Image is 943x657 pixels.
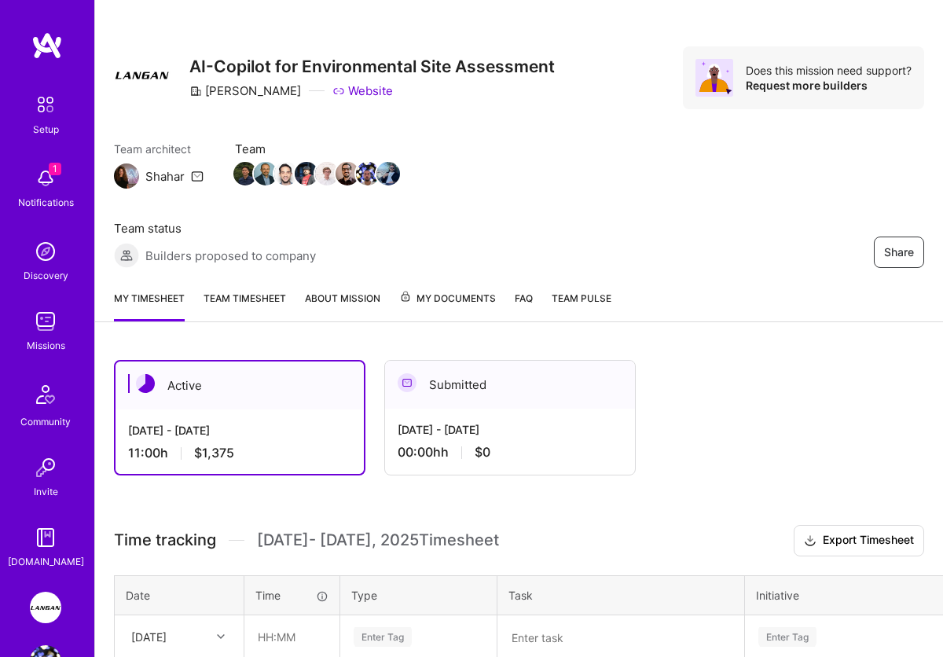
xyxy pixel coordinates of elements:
[695,59,733,97] img: Avatar
[114,243,139,268] img: Builders proposed to company
[145,248,316,264] span: Builders proposed to company
[33,121,59,138] div: Setup
[337,160,358,187] a: Team Member Avatar
[296,160,317,187] a: Team Member Avatar
[217,633,225,640] i: icon Chevron
[255,587,328,604] div: Time
[20,413,71,430] div: Community
[30,452,61,483] img: Invite
[24,267,68,284] div: Discovery
[235,141,398,157] span: Team
[114,141,204,157] span: Team architect
[18,194,74,211] div: Notifications
[315,162,339,185] img: Team Member Avatar
[399,290,496,321] a: My Documents
[874,237,924,268] button: Share
[332,83,393,99] a: Website
[115,575,244,615] th: Date
[191,170,204,182] i: icon Mail
[305,290,380,321] a: About Mission
[189,83,301,99] div: [PERSON_NAME]
[317,160,337,187] a: Team Member Avatar
[399,290,496,307] span: My Documents
[30,236,61,267] img: discovery
[378,160,398,187] a: Team Member Avatar
[204,290,286,321] a: Team timesheet
[475,444,490,461] span: $0
[884,244,914,260] span: Share
[189,85,202,97] i: icon CompanyGray
[30,163,61,194] img: bell
[189,57,555,76] h3: AI-Copilot for Environmental Site Assessment
[336,162,359,185] img: Team Member Avatar
[385,361,635,409] div: Submitted
[758,625,816,649] div: Enter Tag
[30,306,61,337] img: teamwork
[30,592,61,623] img: Langan: AI-Copilot for Environmental Site Assessment
[295,162,318,185] img: Team Member Avatar
[794,525,924,556] button: Export Timesheet
[49,163,61,175] span: 1
[26,592,65,623] a: Langan: AI-Copilot for Environmental Site Assessment
[255,160,276,187] a: Team Member Avatar
[34,483,58,500] div: Invite
[804,533,816,549] i: icon Download
[274,162,298,185] img: Team Member Avatar
[31,31,63,60] img: logo
[515,290,533,321] a: FAQ
[128,422,351,439] div: [DATE] - [DATE]
[552,290,611,321] a: Team Pulse
[398,444,622,461] div: 00:00h h
[746,78,912,93] div: Request more builders
[8,553,84,570] div: [DOMAIN_NAME]
[358,160,378,187] a: Team Member Avatar
[552,292,611,304] span: Team Pulse
[257,530,499,550] span: [DATE] - [DATE] , 2025 Timesheet
[114,530,216,550] span: Time tracking
[276,160,296,187] a: Team Member Avatar
[114,290,185,321] a: My timesheet
[746,63,912,78] div: Does this mission need support?
[29,88,62,121] img: setup
[233,162,257,185] img: Team Member Avatar
[131,629,167,645] div: [DATE]
[354,625,412,649] div: Enter Tag
[497,575,745,615] th: Task
[136,374,155,393] img: Active
[194,445,234,461] span: $1,375
[145,168,185,185] div: Shahar
[340,575,497,615] th: Type
[30,522,61,553] img: guide book
[27,376,64,413] img: Community
[254,162,277,185] img: Team Member Avatar
[398,373,416,392] img: Submitted
[114,220,316,237] span: Team status
[235,160,255,187] a: Team Member Avatar
[376,162,400,185] img: Team Member Avatar
[114,46,171,103] img: Company Logo
[128,445,351,461] div: 11:00 h
[114,163,139,189] img: Team Architect
[27,337,65,354] div: Missions
[398,421,622,438] div: [DATE] - [DATE]
[356,162,380,185] img: Team Member Avatar
[116,362,364,409] div: Active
